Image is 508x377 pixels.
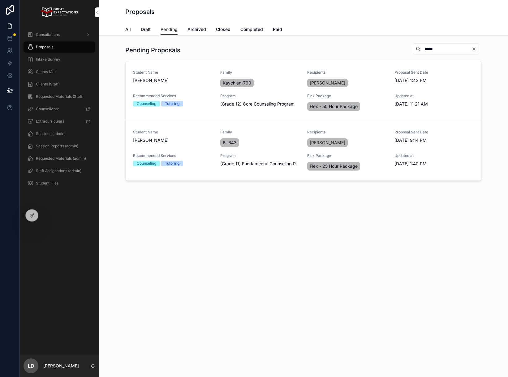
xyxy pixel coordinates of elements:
a: Draft [141,24,151,36]
span: [PERSON_NAME] [310,140,345,146]
span: Flex - 25 Hour Package [310,163,358,169]
a: Student Name[PERSON_NAME]FamilyKaychian-790Recipients[PERSON_NAME]Proposal Sent Date[DATE] 1:43 P... [126,61,481,121]
span: [PERSON_NAME] [310,80,345,86]
span: All [125,26,131,32]
a: [PERSON_NAME] [307,138,348,147]
span: [DATE] 1:40 PM [394,161,474,167]
span: Draft [141,26,151,32]
span: Updated at [394,93,474,98]
span: Clients (All) [36,69,56,74]
span: [DATE] 9:14 PM [394,137,474,143]
img: App logo [41,7,78,17]
span: Recommended Services [133,93,213,98]
a: Completed [240,24,263,36]
span: LD [28,362,34,370]
span: Proposals [36,45,53,50]
a: [PERSON_NAME] [307,79,348,87]
span: Archived [187,26,206,32]
a: Clients (All) [24,66,95,77]
span: Student Name [133,70,213,75]
span: Staff Assignations (admin) [36,168,81,173]
h1: Proposals [125,7,155,16]
a: CounselMore [24,103,95,115]
span: Extracurriculars [36,119,64,124]
button: Clear [471,46,479,51]
span: Completed [240,26,263,32]
span: Flex Package [307,93,387,98]
a: Requested Materials (Staff) [24,91,95,102]
div: Tutoring [165,161,179,166]
span: Clients (Staff) [36,82,60,87]
span: CounselMore [36,106,59,111]
span: Paid [273,26,282,32]
div: Tutoring [165,101,179,106]
span: Recipients [307,70,387,75]
span: Kaychian-790 [223,80,251,86]
span: [DATE] 11:21 AM [394,101,474,107]
div: Counseling [137,161,156,166]
span: Student Files [36,181,58,186]
a: Consultations [24,29,95,40]
span: Session Reports (admin) [36,144,78,149]
span: Recipients [307,130,387,135]
span: Intake Survey [36,57,60,62]
span: Pending [161,26,178,32]
a: Archived [187,24,206,36]
a: Extracurriculars [24,116,95,127]
span: Closed [216,26,230,32]
h1: Pending Proposals [125,46,180,54]
a: All [125,24,131,36]
span: Flex Package [307,153,387,158]
a: Student Files [24,178,95,189]
a: Session Reports (admin) [24,141,95,152]
span: Program [220,93,300,98]
div: Counseling [137,101,156,106]
span: (Grade 12) Core Counseling Program [220,101,295,107]
span: Requested Materials (Staff) [36,94,84,99]
span: Sessions (admin) [36,131,66,136]
span: Updated at [394,153,474,158]
a: Paid [273,24,282,36]
a: Requested Materials (admin) [24,153,95,164]
span: Family [220,130,300,135]
span: [DATE] 1:43 PM [394,77,474,84]
div: scrollable content [20,25,99,197]
span: Proposal Sent Date [394,70,474,75]
span: Recommended Services [133,153,213,158]
p: [PERSON_NAME] [43,363,79,369]
span: Requested Materials (admin) [36,156,86,161]
a: Sessions (admin) [24,128,95,139]
span: [PERSON_NAME] [133,77,213,84]
span: Proposal Sent Date [394,130,474,135]
span: (Grade 11) Fundamental Counseling Program [220,161,300,167]
span: Bi-643 [223,140,237,146]
span: Consultations [36,32,60,37]
a: Proposals [24,41,95,53]
a: Pending [161,24,178,36]
a: Intake Survey [24,54,95,65]
span: Family [220,70,300,75]
a: Staff Assignations (admin) [24,165,95,176]
a: Closed [216,24,230,36]
span: Student Name [133,130,213,135]
span: Flex - 50 Hour Package [310,103,358,110]
span: Program [220,153,300,158]
a: Clients (Staff) [24,79,95,90]
a: Student Name[PERSON_NAME]FamilyBi-643Recipients[PERSON_NAME]Proposal Sent Date[DATE] 9:14 PMRecom... [126,121,481,180]
span: [PERSON_NAME] [133,137,213,143]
